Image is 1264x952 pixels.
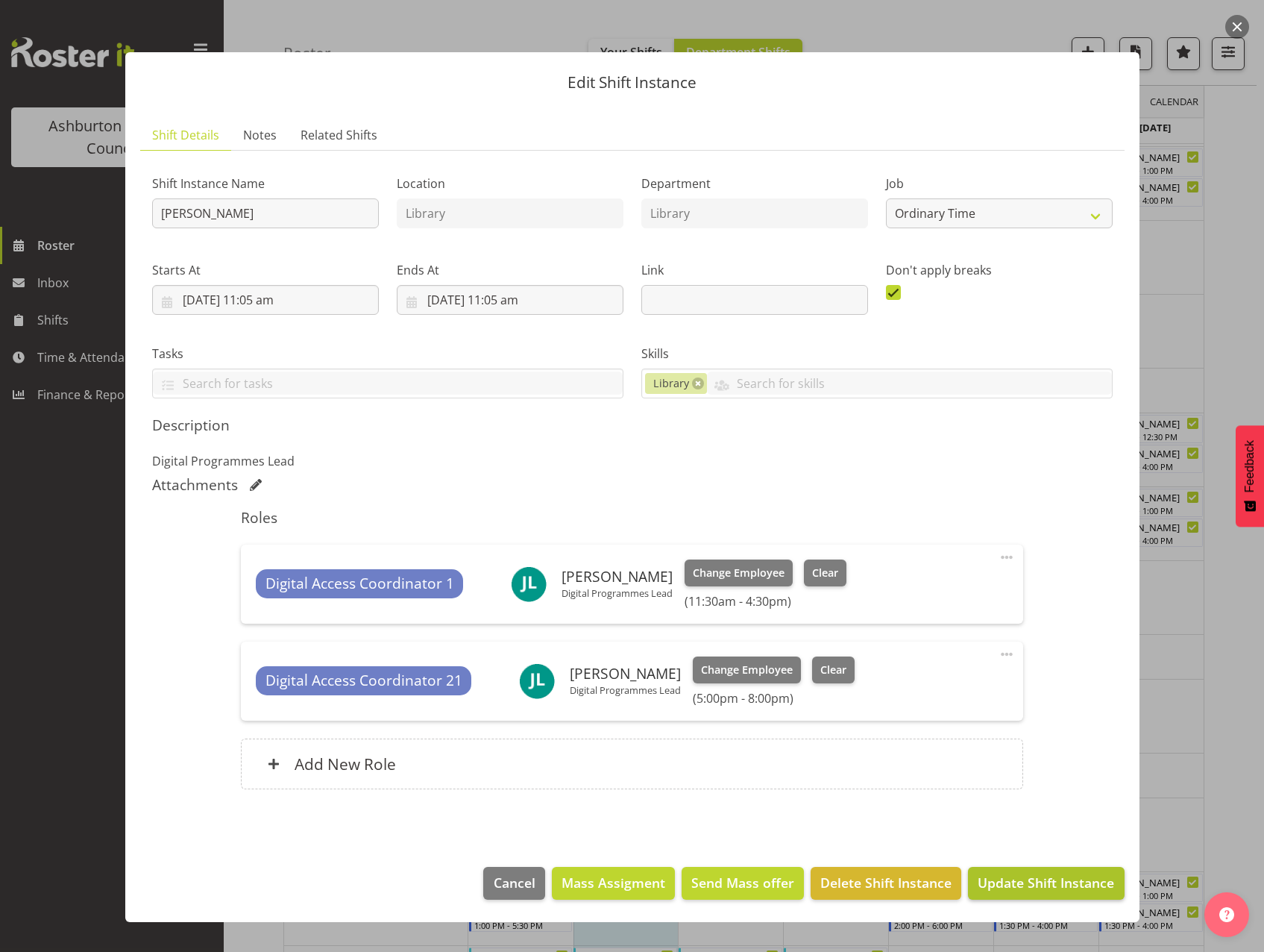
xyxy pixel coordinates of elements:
[562,587,673,599] p: Digital Programmes Lead
[295,754,396,774] h6: Add New Role
[968,867,1124,900] button: Update Shift Instance
[570,666,681,682] h6: [PERSON_NAME]
[701,662,793,678] span: Change Employee
[519,663,555,699] img: jay-ladhu10329.jpg
[152,452,1113,470] p: Digital Programmes Lead
[152,198,379,228] input: Shift Instance Name
[152,476,238,494] h5: Attachments
[483,867,544,900] button: Cancel
[820,873,952,892] span: Delete Shift Instance
[1236,425,1264,527] button: Feedback - Show survey
[1219,907,1234,922] img: help-xxl-2.png
[570,684,681,696] p: Digital Programmes Lead
[707,372,1111,395] input: Search for skills
[811,867,961,900] button: Delete Shift Instance
[397,175,623,192] label: Location
[1243,440,1257,492] span: Feedback
[641,261,868,279] label: Link
[152,285,379,315] input: Click to select...
[804,560,846,586] button: Clear
[693,565,785,581] span: Change Employee
[562,569,673,585] h6: [PERSON_NAME]
[152,345,623,363] label: Tasks
[152,261,379,279] label: Starts At
[494,873,535,892] span: Cancel
[978,873,1114,892] span: Update Shift Instance
[641,345,1113,363] label: Skills
[812,565,838,581] span: Clear
[886,261,1113,279] label: Don't apply breaks
[265,670,462,692] span: Digital Access Coordinator 21
[243,126,277,144] span: Notes
[152,416,1113,434] h5: Description
[301,126,377,144] span: Related Shifts
[693,657,801,683] button: Change Employee
[886,175,1113,192] label: Job
[153,372,623,395] input: Search for tasks
[653,375,689,392] span: Library
[682,867,804,900] button: Send Mass offer
[397,285,623,315] input: Click to select...
[685,560,793,586] button: Change Employee
[562,873,665,892] span: Mass Assigment
[693,691,854,706] h6: (5:00pm - 8:00pm)
[552,867,675,900] button: Mass Assigment
[641,175,868,192] label: Department
[397,261,623,279] label: Ends At
[140,75,1125,90] p: Edit Shift Instance
[265,573,454,595] span: Digital Access Coordinator 1
[241,509,1023,527] h5: Roles
[820,662,846,678] span: Clear
[152,126,219,144] span: Shift Details
[812,657,855,683] button: Clear
[691,873,794,892] span: Send Mass offer
[152,175,379,192] label: Shift Instance Name
[511,566,547,602] img: jay-ladhu10329.jpg
[685,594,846,609] h6: (11:30am - 4:30pm)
